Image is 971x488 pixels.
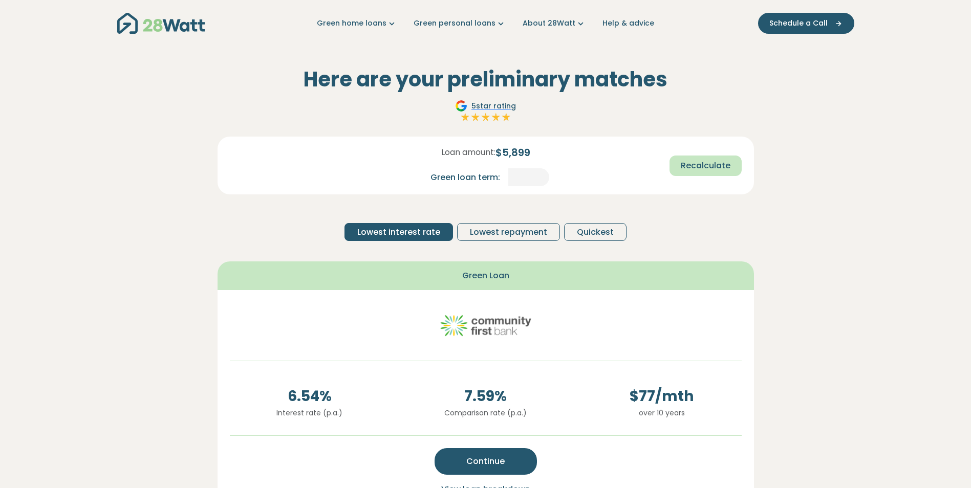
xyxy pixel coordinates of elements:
[406,407,566,418] p: Comparison rate (p.a.)
[470,112,481,122] img: Full star
[523,18,586,29] a: About 28Watt
[117,13,205,34] img: 28Watt
[317,18,397,29] a: Green home loans
[230,407,390,418] p: Interest rate (p.a.)
[406,386,566,407] span: 7.59 %
[357,226,440,238] span: Lowest interest rate
[344,223,453,241] button: Lowest interest rate
[470,226,547,238] span: Lowest repayment
[422,168,508,186] div: Green loan term:
[602,18,654,29] a: Help & advice
[230,386,390,407] span: 6.54 %
[495,145,530,160] span: $ 5,899
[491,112,501,122] img: Full star
[769,18,828,29] span: Schedule a Call
[218,67,754,92] h2: Here are your preliminary matches
[117,10,854,36] nav: Main navigation
[414,18,506,29] a: Green personal loans
[462,270,509,282] span: Green Loan
[454,100,517,124] a: Google5star ratingFull starFull starFull starFull starFull star
[501,112,511,122] img: Full star
[455,100,467,112] img: Google
[460,112,470,122] img: Full star
[681,160,730,172] span: Recalculate
[481,112,491,122] img: Full star
[582,407,742,418] p: over 10 years
[670,156,742,176] button: Recalculate
[582,386,742,407] span: $ 77 /mth
[466,455,505,468] span: Continue
[758,13,854,34] button: Schedule a Call
[435,448,537,475] button: Continue
[441,146,495,159] span: Loan amount:
[440,302,532,348] img: community-first logo
[564,223,627,241] button: Quickest
[471,101,516,112] span: 5 star rating
[457,223,560,241] button: Lowest repayment
[577,226,614,238] span: Quickest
